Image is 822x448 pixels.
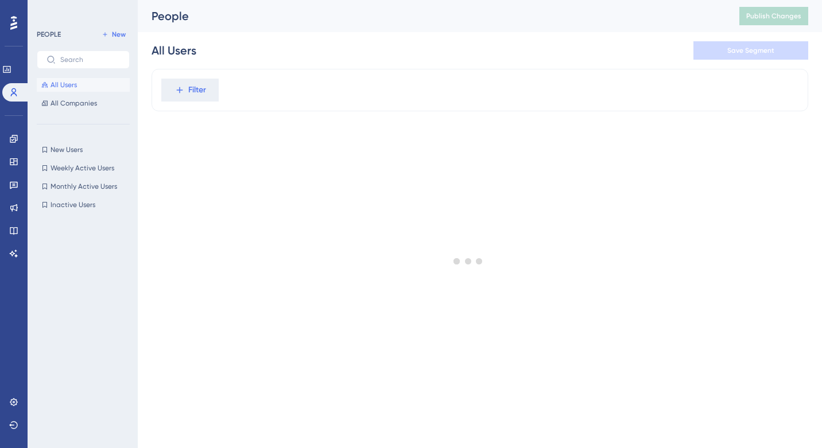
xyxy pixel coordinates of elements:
[37,180,130,193] button: Monthly Active Users
[60,56,120,64] input: Search
[37,143,130,157] button: New Users
[51,99,97,108] span: All Companies
[51,163,114,173] span: Weekly Active Users
[739,7,808,25] button: Publish Changes
[51,200,95,209] span: Inactive Users
[37,161,130,175] button: Weekly Active Users
[112,30,126,39] span: New
[746,11,801,21] span: Publish Changes
[727,46,774,55] span: Save Segment
[152,42,196,59] div: All Users
[51,80,77,89] span: All Users
[152,8,711,24] div: People
[37,198,130,212] button: Inactive Users
[98,28,130,41] button: New
[37,96,130,110] button: All Companies
[51,145,83,154] span: New Users
[37,30,61,39] div: PEOPLE
[37,78,130,92] button: All Users
[51,182,117,191] span: Monthly Active Users
[693,41,808,60] button: Save Segment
